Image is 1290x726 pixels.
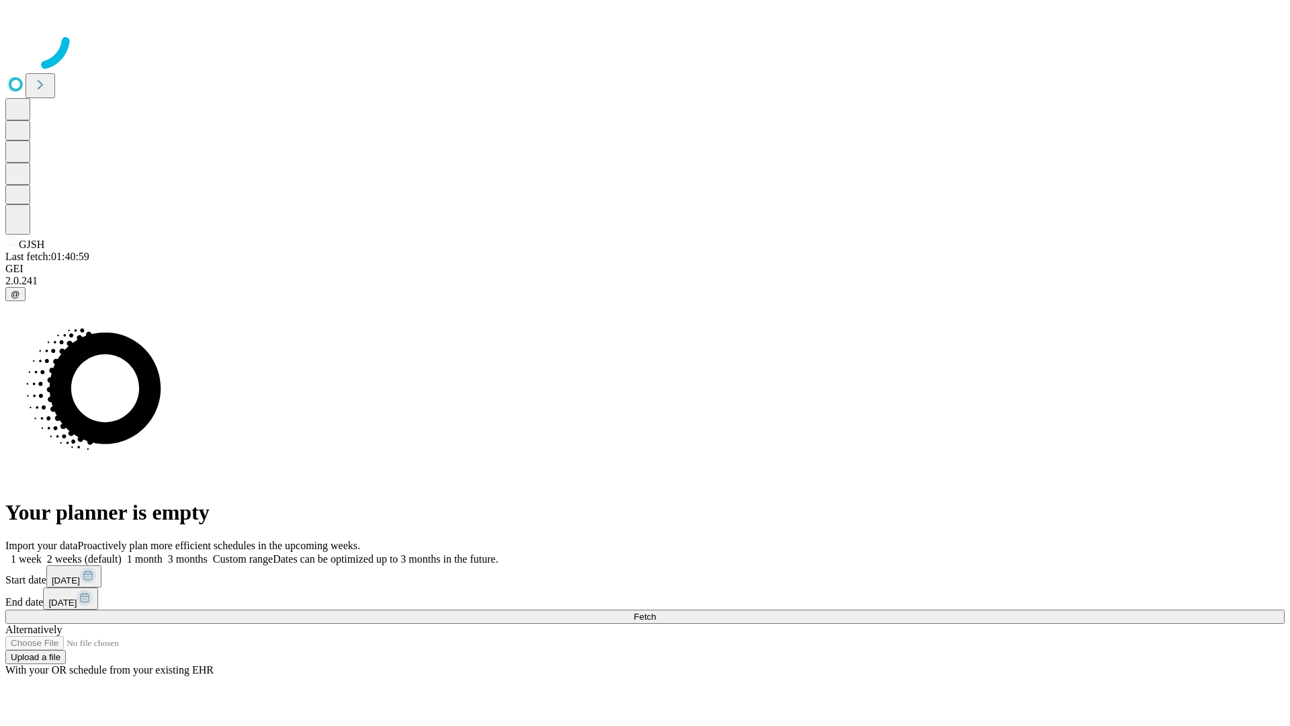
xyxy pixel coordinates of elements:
[5,664,214,676] span: With your OR schedule from your existing EHR
[47,553,122,565] span: 2 weeks (default)
[634,612,656,622] span: Fetch
[46,565,101,588] button: [DATE]
[5,650,66,664] button: Upload a file
[127,553,163,565] span: 1 month
[52,575,80,586] span: [DATE]
[213,553,273,565] span: Custom range
[5,500,1285,525] h1: Your planner is empty
[78,540,360,551] span: Proactively plan more efficient schedules in the upcoming weeks.
[168,553,208,565] span: 3 months
[5,610,1285,624] button: Fetch
[5,624,62,635] span: Alternatively
[5,565,1285,588] div: Start date
[5,588,1285,610] div: End date
[11,553,42,565] span: 1 week
[5,540,78,551] span: Import your data
[43,588,98,610] button: [DATE]
[11,289,20,299] span: @
[273,553,498,565] span: Dates can be optimized up to 3 months in the future.
[48,598,77,608] span: [DATE]
[5,275,1285,287] div: 2.0.241
[19,239,44,250] span: GJSH
[5,251,89,262] span: Last fetch: 01:40:59
[5,287,26,301] button: @
[5,263,1285,275] div: GEI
